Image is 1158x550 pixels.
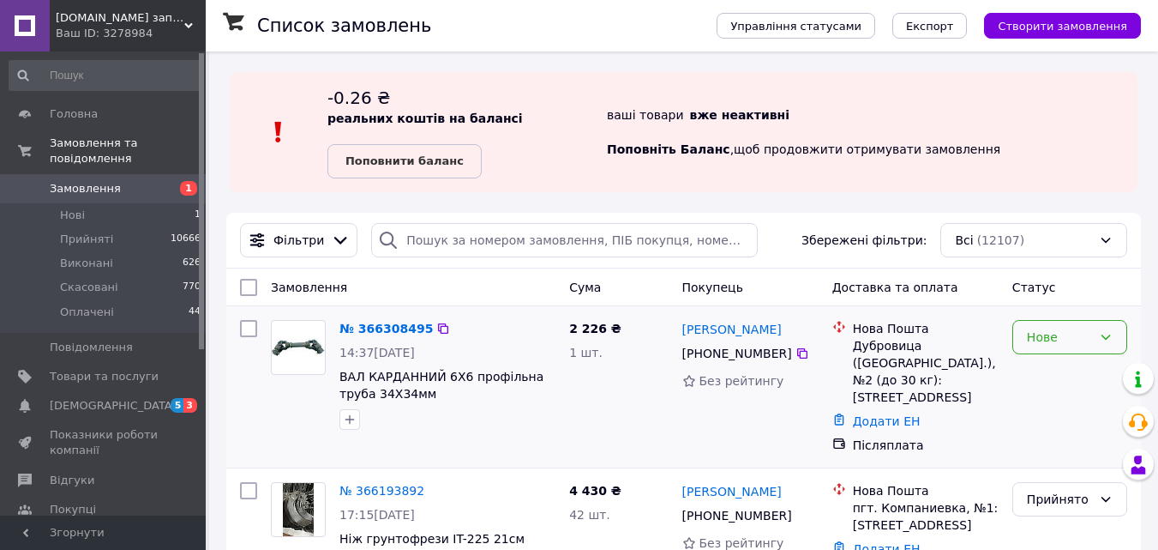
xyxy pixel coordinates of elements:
[327,88,391,108] span: -0.26 ₴
[730,20,861,33] span: Управління статусами
[339,346,415,360] span: 14:37[DATE]
[271,281,347,294] span: Замовлення
[699,536,784,550] span: Без рейтингу
[801,232,927,249] span: Збережені фільтри:
[189,305,201,320] span: 44
[9,60,202,91] input: Пошук
[327,144,482,178] a: Поповнити баланс
[906,20,954,33] span: Експорт
[682,321,782,338] a: [PERSON_NAME]
[853,482,999,499] div: Нова Пошта
[339,370,543,401] a: ВАЛ КАРДАННИЙ 6X6 профільна труба 34Х34мм
[60,232,113,247] span: Прийняті
[679,341,795,366] div: [PHONE_NUMBER]
[272,338,325,356] img: Фото товару
[682,281,743,294] span: Покупець
[60,208,85,223] span: Нові
[569,346,603,360] span: 1 шт.
[569,281,601,294] span: Cума
[892,13,968,39] button: Експорт
[955,232,973,249] span: Всі
[339,484,424,498] a: № 366193892
[60,305,114,320] span: Оплачені
[283,483,313,536] img: Фото товару
[60,256,113,271] span: Виконані
[339,322,433,335] a: № 366308495
[690,108,790,122] b: вже неактивні
[853,437,999,454] div: Післяплата
[180,181,197,196] span: 1
[195,208,201,223] span: 1
[266,119,291,145] img: :exclamation:
[50,340,133,355] span: Повідомлення
[1027,328,1092,347] div: Нове
[607,86,1137,178] div: ваші товари , щоб продовжити отримувати замовлення
[50,181,121,196] span: Замовлення
[339,508,415,522] span: 17:15[DATE]
[998,20,1127,33] span: Створити замовлення
[1027,490,1092,509] div: Прийнято
[853,337,999,406] div: Дубровица ([GEOGRAPHIC_DATA].), №2 (до 30 кг): [STREET_ADDRESS]
[679,504,795,528] div: [PHONE_NUMBER]
[56,10,184,26] span: ALLEX.PRO запчасти и комплектующие. Доставка по Украине
[569,322,621,335] span: 2 226 ₴
[832,281,958,294] span: Доставка та оплата
[50,136,206,166] span: Замовлення та повідомлення
[273,232,324,249] span: Фільтри
[569,484,621,498] span: 4 430 ₴
[171,232,201,247] span: 10666
[183,256,201,271] span: 626
[50,427,159,458] span: Показники роботи компанії
[853,414,921,428] a: Додати ЕН
[699,374,784,388] span: Без рейтингу
[967,18,1141,32] a: Створити замовлення
[60,280,118,295] span: Скасовані
[371,223,758,257] input: Пошук за номером замовлення, ПІБ покупця, номером телефону, Email, номером накладної
[853,499,999,534] div: пгт. Компаниевка, №1: [STREET_ADDRESS]
[183,280,201,295] span: 770
[183,398,197,413] span: 3
[271,482,326,537] a: Фото товару
[56,26,206,41] div: Ваш ID: 3278984
[607,142,730,156] b: Поповніть Баланс
[171,398,184,413] span: 5
[569,508,610,522] span: 42 шт.
[50,502,96,517] span: Покупці
[257,15,431,36] h1: Список замовлень
[50,398,177,414] span: [DEMOGRAPHIC_DATA]
[717,13,875,39] button: Управління статусами
[853,320,999,337] div: Нова Пошта
[50,473,94,488] span: Відгуки
[682,483,782,500] a: [PERSON_NAME]
[984,13,1141,39] button: Створити замовлення
[50,369,159,384] span: Товари та послуги
[977,233,1024,247] span: (12107)
[271,320,326,375] a: Фото товару
[1012,281,1056,294] span: Статус
[50,106,98,122] span: Головна
[345,154,464,167] b: Поповнити баланс
[327,112,523,125] b: реальних коштів на балансі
